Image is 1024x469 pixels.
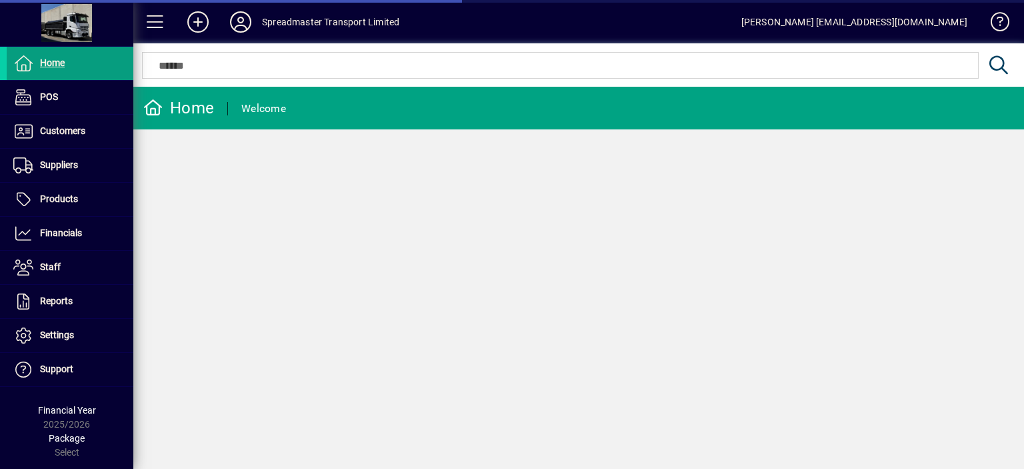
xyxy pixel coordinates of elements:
[40,159,78,170] span: Suppliers
[177,10,219,34] button: Add
[7,149,133,182] a: Suppliers
[40,330,74,340] span: Settings
[7,319,133,352] a: Settings
[40,193,78,204] span: Products
[262,11,399,33] div: Spreadmaster Transport Limited
[40,125,85,136] span: Customers
[40,364,73,374] span: Support
[7,353,133,386] a: Support
[49,433,85,444] span: Package
[241,98,286,119] div: Welcome
[7,183,133,216] a: Products
[7,217,133,250] a: Financials
[40,262,61,272] span: Staff
[38,405,96,416] span: Financial Year
[741,11,967,33] div: [PERSON_NAME] [EMAIL_ADDRESS][DOMAIN_NAME]
[219,10,262,34] button: Profile
[40,296,73,306] span: Reports
[40,57,65,68] span: Home
[981,3,1007,46] a: Knowledge Base
[7,251,133,284] a: Staff
[7,81,133,114] a: POS
[40,227,82,238] span: Financials
[7,115,133,148] a: Customers
[143,97,214,119] div: Home
[40,91,58,102] span: POS
[7,285,133,318] a: Reports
